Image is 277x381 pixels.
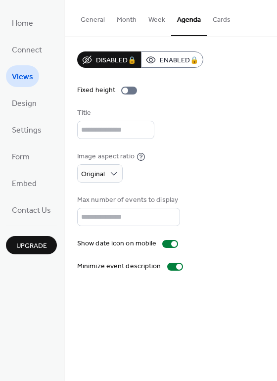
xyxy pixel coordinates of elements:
[12,123,42,139] span: Settings
[12,16,33,32] span: Home
[77,151,135,162] div: Image aspect ratio
[77,85,115,95] div: Fixed height
[6,145,36,167] a: Form
[77,261,161,272] div: Minimize event description
[16,241,47,251] span: Upgrade
[6,65,39,87] a: Views
[6,92,43,114] a: Design
[12,43,42,58] span: Connect
[6,12,39,34] a: Home
[6,172,43,194] a: Embed
[81,168,105,181] span: Original
[77,238,156,249] div: Show date icon on mobile
[77,108,152,118] div: Title
[6,236,57,254] button: Upgrade
[12,203,51,219] span: Contact Us
[77,195,178,205] div: Max number of events to display
[12,69,33,85] span: Views
[12,176,37,192] span: Embed
[6,119,47,141] a: Settings
[12,96,37,112] span: Design
[6,39,48,60] a: Connect
[12,149,30,165] span: Form
[6,199,57,221] a: Contact Us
